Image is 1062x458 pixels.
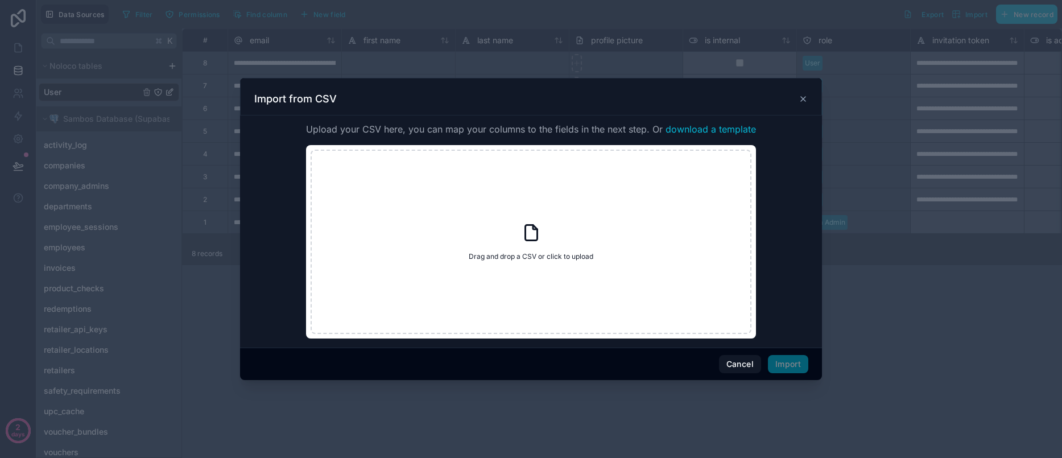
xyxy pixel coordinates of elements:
[254,92,337,106] h3: Import from CSV
[666,122,756,136] button: download a template
[306,122,756,136] span: Upload your CSV here, you can map your columns to the fields in the next step. Or
[469,252,593,261] span: Drag and drop a CSV or click to upload
[719,355,761,373] button: Cancel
